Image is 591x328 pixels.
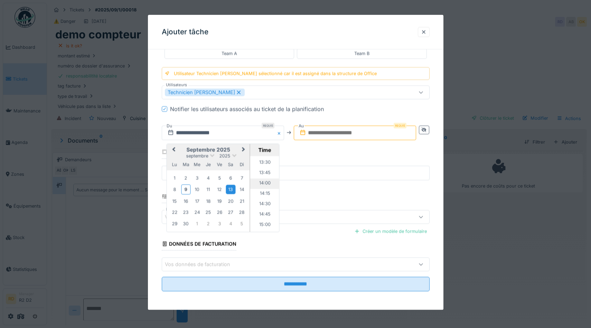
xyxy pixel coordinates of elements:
label: Au [298,122,304,129]
label: Modèles de formulaires [165,207,212,212]
div: Choose mercredi 3 septembre 2025 [192,173,201,182]
span: 2025 [219,153,230,158]
button: Close [276,125,284,140]
div: jeudi [203,160,213,169]
div: Choose mercredi 17 septembre 2025 [192,196,201,206]
div: Choose mardi 9 septembre 2025 [181,184,190,194]
li: 13:45 [250,168,279,178]
div: Choose mercredi 24 septembre 2025 [192,208,201,217]
label: Du [166,122,173,129]
div: Formulaires [162,191,204,203]
div: Créer un modèle de formulaire [351,227,430,236]
div: Choose dimanche 5 octobre 2025 [237,219,246,228]
div: Choose dimanche 21 septembre 2025 [237,196,246,206]
li: 13:30 [250,157,279,168]
div: Choose jeudi 25 septembre 2025 [203,208,213,217]
div: Vos données de facturation [165,261,240,268]
div: Month septembre, 2025 [169,172,247,229]
div: Technicien [PERSON_NAME] [165,88,245,96]
div: Choose lundi 29 septembre 2025 [170,219,179,228]
div: dimanche [237,160,246,169]
div: Choose lundi 22 septembre 2025 [170,208,179,217]
div: samedi [226,160,235,169]
div: Choose jeudi 11 septembre 2025 [203,185,213,194]
div: Choose lundi 15 septembre 2025 [170,196,179,206]
div: Choose vendredi 26 septembre 2025 [215,208,224,217]
div: Requis [262,122,274,128]
li: 15:15 [250,230,279,240]
div: Choose samedi 6 septembre 2025 [226,173,235,182]
ul: Time [250,156,279,231]
li: 14:15 [250,189,279,199]
div: Choose mardi 16 septembre 2025 [181,196,190,206]
div: Time [252,146,277,153]
div: Choose jeudi 4 septembre 2025 [203,173,213,182]
div: Choose vendredi 3 octobre 2025 [215,219,224,228]
div: vendredi [215,160,224,169]
div: Choose mardi 23 septembre 2025 [181,208,190,217]
div: Choose dimanche 14 septembre 2025 [237,185,246,194]
div: Choose mardi 2 septembre 2025 [181,173,190,182]
div: Choose vendredi 19 septembre 2025 [215,196,224,206]
li: 14:00 [250,178,279,189]
div: Choose vendredi 12 septembre 2025 [215,185,224,194]
li: 14:30 [250,199,279,209]
div: Requis [394,122,406,128]
div: Choose mercredi 1 octobre 2025 [192,219,201,228]
div: Choose jeudi 2 octobre 2025 [203,219,213,228]
div: Team A [222,50,237,57]
div: Choose samedi 4 octobre 2025 [226,219,235,228]
div: Choose samedi 20 septembre 2025 [226,196,235,206]
div: Données de facturation [162,239,237,250]
div: Utilisateur Technicien [PERSON_NAME] sélectionné car il est assigné dans la structure de Office [174,70,377,76]
button: Next Month [238,144,250,155]
div: mercredi [192,160,201,169]
div: Notifier les utilisateurs associés au ticket de la planification [170,104,324,113]
div: Date de fin prévue de la tâche [162,147,253,158]
div: Choose jeudi 18 septembre 2025 [203,196,213,206]
div: Choose samedi 13 septembre 2025 [226,185,235,194]
li: 14:45 [250,209,279,220]
div: Choose dimanche 28 septembre 2025 [237,208,246,217]
label: Utilisateurs [165,82,188,88]
h2: septembre 2025 [167,146,250,153]
div: Choose mardi 30 septembre 2025 [181,219,190,228]
button: Previous Month [167,144,178,155]
div: Vos formulaires [165,213,211,221]
h3: Ajouter tâche [162,28,208,36]
div: Choose dimanche 7 septembre 2025 [237,173,246,182]
div: Choose samedi 27 septembre 2025 [226,208,235,217]
div: lundi [170,160,179,169]
span: septembre [186,153,208,158]
div: Team B [354,50,369,57]
div: Choose lundi 1 septembre 2025 [170,173,179,182]
div: Choose mercredi 10 septembre 2025 [192,185,201,194]
div: mardi [181,160,190,169]
li: 15:00 [250,220,279,230]
div: Choose vendredi 5 septembre 2025 [215,173,224,182]
div: Choose lundi 8 septembre 2025 [170,185,179,194]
